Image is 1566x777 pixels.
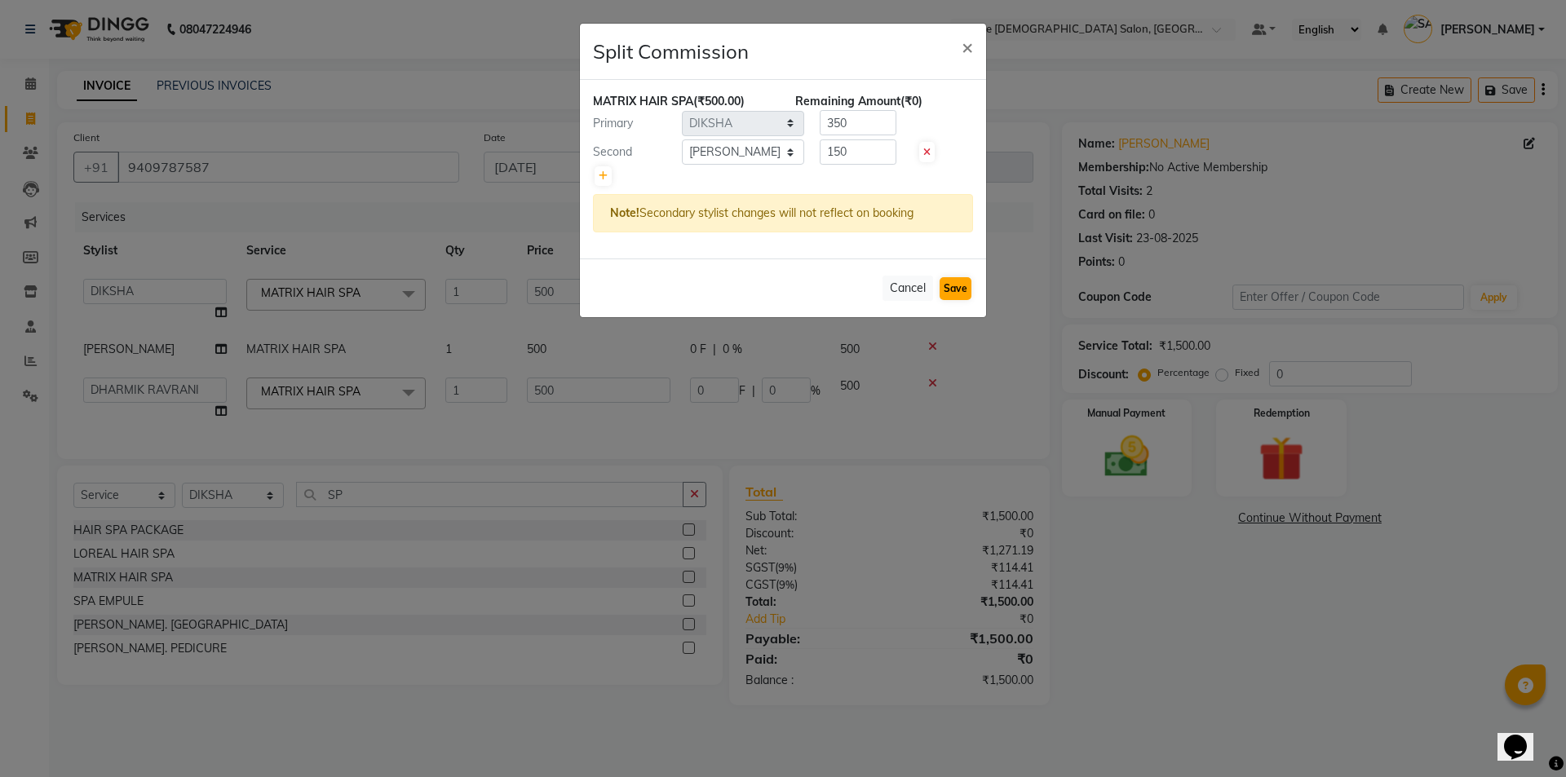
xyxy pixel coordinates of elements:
button: Close [949,24,986,69]
button: Cancel [883,276,933,301]
div: Second [581,143,682,161]
span: × [962,34,973,59]
span: MATRIX HAIR SPA [593,94,693,108]
span: Remaining Amount [795,94,900,108]
strong: Note! [610,205,639,220]
h4: Split Commission [593,37,749,66]
div: Secondary stylist changes will not reflect on booking [593,194,973,232]
span: (₹0) [900,94,922,108]
button: Save [940,277,971,300]
iframe: chat widget [1497,712,1550,761]
div: Primary [581,115,682,132]
span: (₹500.00) [693,94,745,108]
